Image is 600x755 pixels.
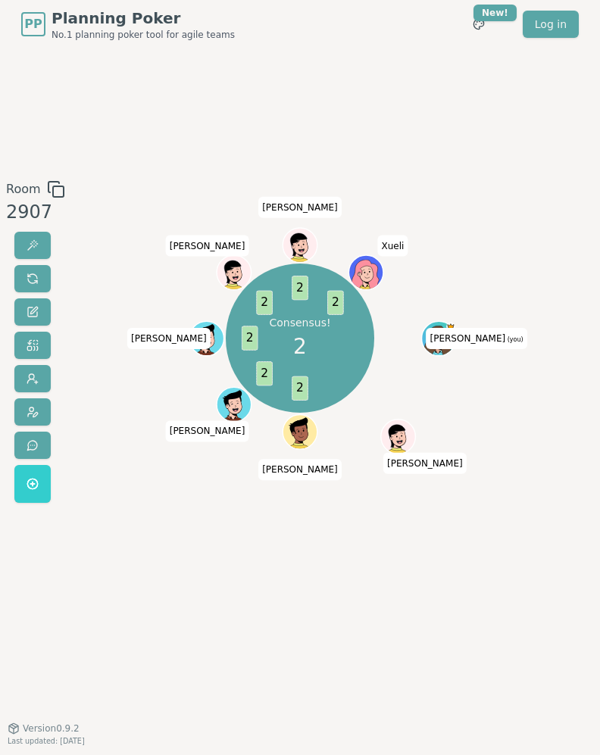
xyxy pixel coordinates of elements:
p: Consensus! [269,315,330,330]
span: Click to change your name [377,235,408,256]
div: New! [473,5,517,21]
span: 2 [327,291,343,315]
span: 2 [292,376,308,401]
span: PP [24,15,42,33]
span: 2 [292,276,308,301]
span: 2 [242,326,258,351]
button: Change avatar [14,398,51,426]
span: (you) [505,336,523,343]
span: Click to change your name [127,328,211,349]
a: Log in [523,11,579,38]
span: Click to change your name [258,459,342,480]
button: Version0.9.2 [8,722,80,735]
span: Click to change your name [166,420,249,441]
button: Change deck [14,332,51,359]
button: New! [465,11,492,38]
button: Send feedback [14,432,51,459]
button: Change name [14,298,51,326]
span: Room [6,180,41,198]
button: Click to change your avatar [423,322,455,354]
span: Click to change your name [166,235,249,256]
div: 2907 [6,198,65,226]
span: 2 [256,362,272,386]
span: Click to change your name [427,328,527,349]
button: Get a named room [14,465,51,503]
a: PPPlanning PokerNo.1 planning poker tool for agile teams [21,8,235,41]
span: johanna is the host [446,322,455,330]
span: Version 0.9.2 [23,722,80,735]
button: Reset votes [14,265,51,292]
span: 2 [293,330,307,362]
span: Planning Poker [52,8,235,29]
span: Click to change your name [383,453,467,474]
span: No.1 planning poker tool for agile teams [52,29,235,41]
span: Click to change your name [258,197,342,218]
span: Last updated: [DATE] [8,737,85,745]
span: 2 [256,291,272,315]
button: Participate [14,365,51,392]
button: Reveal votes [14,232,51,259]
